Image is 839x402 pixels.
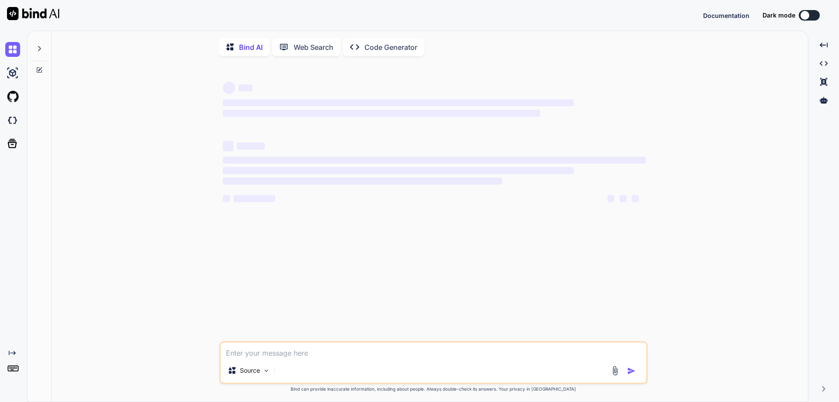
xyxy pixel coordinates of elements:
[263,367,270,374] img: Pick Models
[627,367,636,375] img: icon
[223,110,540,117] span: ‌
[5,89,20,104] img: githubLight
[239,42,263,52] p: Bind AI
[223,141,233,151] span: ‌
[223,167,574,174] span: ‌
[703,11,749,20] button: Documentation
[5,66,20,80] img: ai-studio
[5,113,20,128] img: darkCloudIdeIcon
[294,42,333,52] p: Web Search
[620,195,627,202] span: ‌
[223,157,646,164] span: ‌
[233,195,275,202] span: ‌
[610,366,620,376] img: attachment
[219,386,648,392] p: Bind can provide inaccurate information, including about people. Always double-check its answers....
[223,178,502,185] span: ‌
[223,195,230,202] span: ‌
[237,143,265,150] span: ‌
[240,366,260,375] p: Source
[632,195,639,202] span: ‌
[7,7,59,20] img: Bind AI
[239,84,253,91] span: ‌
[223,82,235,94] span: ‌
[763,11,795,20] span: Dark mode
[607,195,614,202] span: ‌
[364,42,417,52] p: Code Generator
[223,99,574,106] span: ‌
[703,12,749,19] span: Documentation
[5,42,20,57] img: chat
